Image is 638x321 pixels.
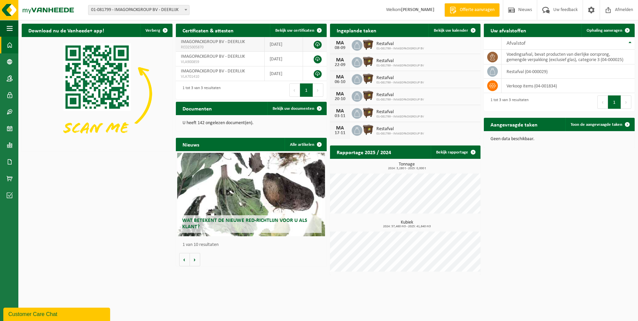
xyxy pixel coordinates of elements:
[333,74,347,80] div: MA
[267,102,326,115] a: Bekijk uw documenten
[333,225,481,228] span: 2024: 57,460 m3 - 2025: 41,640 m3
[176,138,206,151] h2: Nieuws
[376,126,424,132] span: Restafval
[179,83,221,97] div: 1 tot 3 van 3 resultaten
[183,243,323,247] p: 1 van 10 resultaten
[581,24,634,37] a: Ophaling aanvragen
[179,253,190,266] button: Vorige
[333,97,347,101] div: 20-10
[608,95,621,109] button: 1
[587,28,622,33] span: Ophaling aanvragen
[507,41,526,46] span: Afvalstof
[333,63,347,67] div: 22-09
[181,74,259,79] span: VLA701410
[484,118,544,131] h2: Aangevraagde taken
[444,3,500,17] a: Offerte aanvragen
[491,137,628,141] p: Geen data beschikbaar.
[376,81,424,85] span: 01-081799 - IMAGOPACKGROUP BV
[285,138,326,151] a: Alle artikelen
[434,28,468,33] span: Bekijk uw kalender
[376,109,424,115] span: Restafval
[362,124,374,135] img: WB-1100-HPE-BN-01
[181,39,245,44] span: IMAGOPACKGROUP BV - DEERLIJK
[140,24,172,37] button: Verberg
[376,41,424,47] span: Restafval
[181,59,259,65] span: VLA900859
[565,118,634,131] a: Toon de aangevraagde taken
[330,145,398,158] h2: Rapportage 2025 / 2024
[333,131,347,135] div: 17-11
[333,40,347,46] div: MA
[333,114,347,118] div: 03-11
[177,153,325,236] a: Wat betekent de nieuwe RED-richtlijn voor u als klant?
[181,69,245,74] span: IMAGOPACKGROUP BV - DEERLIJK
[22,24,111,37] h2: Download nu de Vanheede+ app!
[376,92,424,98] span: Restafval
[313,83,323,97] button: Next
[300,83,313,97] button: 1
[333,91,347,97] div: MA
[183,121,320,125] p: U heeft 142 ongelezen document(en).
[333,80,347,84] div: 06-10
[376,64,424,68] span: 01-081799 - IMAGOPACKGROUP BV
[502,79,635,93] td: verkoop items (04-001834)
[333,108,347,114] div: MA
[270,24,326,37] a: Bekijk uw certificaten
[428,24,480,37] a: Bekijk uw kalender
[621,95,631,109] button: Next
[484,24,533,37] h2: Uw afvalstoffen
[182,218,307,230] span: Wat betekent de nieuwe RED-richtlijn voor u als klant?
[376,132,424,136] span: 01-081799 - IMAGOPACKGROUP BV
[181,45,259,50] span: RED25005870
[597,95,608,109] button: Previous
[181,54,245,59] span: IMAGOPACKGROUP BV - DEERLIJK
[362,56,374,67] img: WB-1100-HPE-BN-01
[145,28,160,33] span: Verberg
[88,5,190,15] span: 01-081799 - IMAGOPACKGROUP BV - DEERLIJK
[275,28,314,33] span: Bekijk uw certificaten
[22,37,173,150] img: Download de VHEPlus App
[3,306,111,321] iframe: chat widget
[265,52,303,66] td: [DATE]
[502,50,635,64] td: voedingsafval, bevat producten van dierlijke oorsprong, gemengde verpakking (exclusief glas), cat...
[376,98,424,102] span: 01-081799 - IMAGOPACKGROUP BV
[273,106,314,111] span: Bekijk uw documenten
[190,253,200,266] button: Volgende
[265,37,303,52] td: [DATE]
[362,90,374,101] img: WB-1100-HPE-BN-01
[289,83,300,97] button: Previous
[333,46,347,50] div: 08-09
[176,24,240,37] h2: Certificaten & attesten
[265,66,303,81] td: [DATE]
[333,162,481,170] h3: Tonnage
[333,57,347,63] div: MA
[333,125,347,131] div: MA
[401,7,434,12] strong: [PERSON_NAME]
[376,47,424,51] span: 01-081799 - IMAGOPACKGROUP BV
[176,102,219,115] h2: Documenten
[330,24,383,37] h2: Ingeplande taken
[376,58,424,64] span: Restafval
[333,220,481,228] h3: Kubiek
[376,75,424,81] span: Restafval
[362,73,374,84] img: WB-1100-HPE-BN-01
[362,107,374,118] img: WB-1100-HPE-BN-01
[571,122,622,127] span: Toon de aangevraagde taken
[333,167,481,170] span: 2024: 3,280 t - 2025: 0,000 t
[487,95,529,109] div: 1 tot 3 van 3 resultaten
[431,145,480,159] a: Bekijk rapportage
[458,7,496,13] span: Offerte aanvragen
[88,5,189,15] span: 01-081799 - IMAGOPACKGROUP BV - DEERLIJK
[502,64,635,79] td: restafval (04-000029)
[376,115,424,119] span: 01-081799 - IMAGOPACKGROUP BV
[362,39,374,50] img: WB-1100-HPE-BN-01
